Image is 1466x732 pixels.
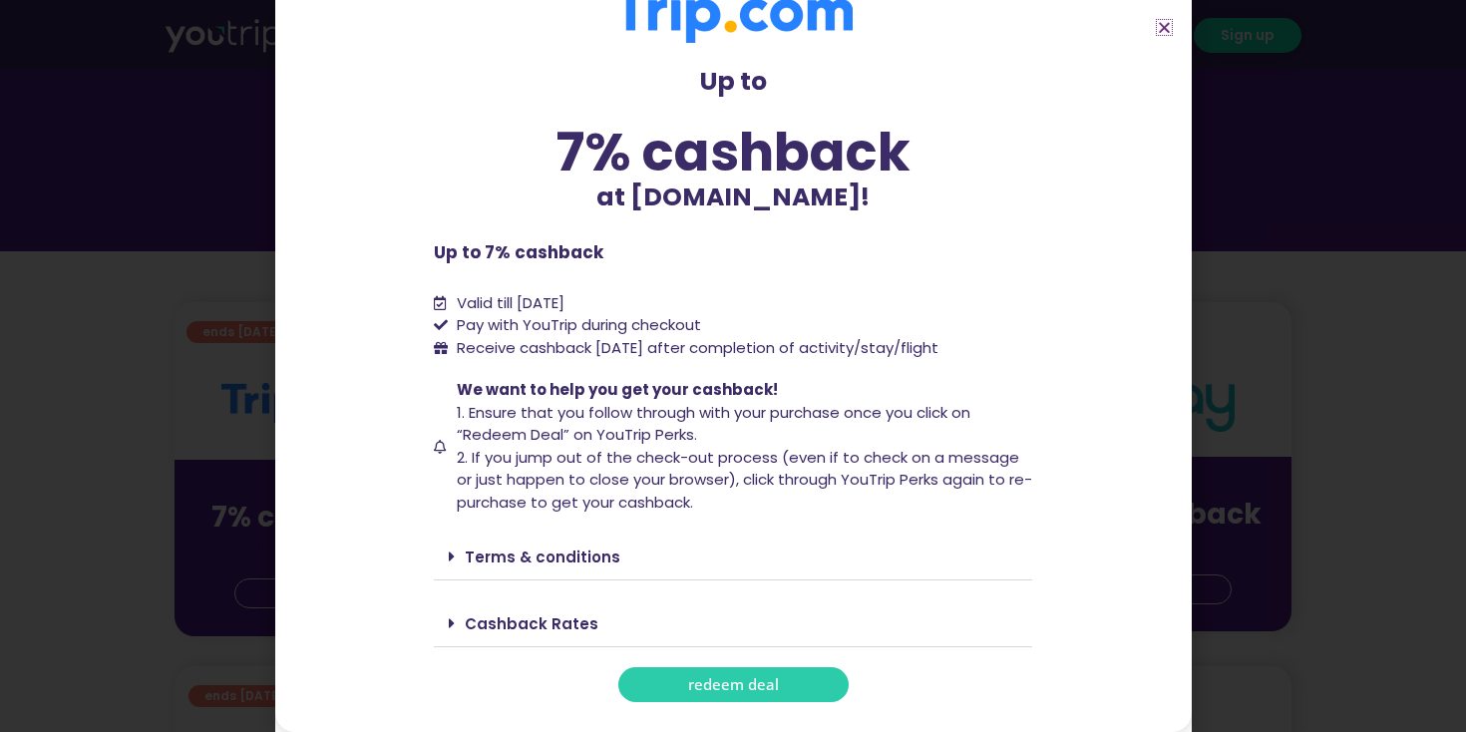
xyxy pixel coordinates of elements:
a: Close [1157,20,1172,35]
p: Up to [434,63,1032,101]
a: Cashback Rates [465,613,598,634]
span: 2. If you jump out of the check-out process (even if to check on a message or just happen to clos... [457,447,1032,513]
div: Cashback Rates [434,600,1032,647]
span: 1. Ensure that you follow through with your purchase once you click on “Redeem Deal” on YouTrip P... [457,402,970,446]
div: Terms & conditions [434,534,1032,580]
a: Terms & conditions [465,547,620,567]
div: 7% cashback [434,126,1032,179]
span: We want to help you get your cashback! [457,379,778,400]
span: Valid till [DATE] [457,292,564,313]
span: Pay with YouTrip during checkout [452,314,701,337]
span: redeem deal [688,677,779,692]
b: Up to 7% cashback [434,240,603,264]
span: Receive cashback [DATE] after completion of activity/stay/flight [457,337,938,358]
a: redeem deal [618,667,849,702]
p: at [DOMAIN_NAME]! [434,179,1032,216]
